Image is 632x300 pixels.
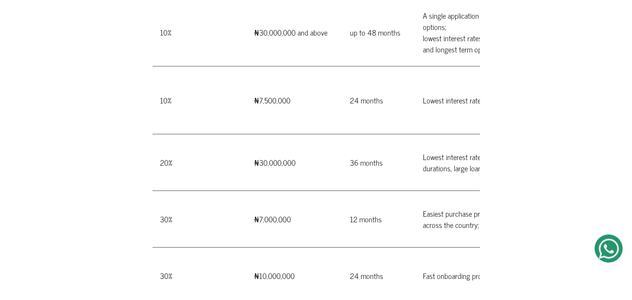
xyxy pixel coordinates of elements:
td: Lowest interest rates, long term durations, large loan amounts [412,134,552,191]
td: 20% [149,134,243,191]
td: Easiest purchase process; locations across the country; low-cost products [412,191,552,248]
td: ₦7,000,000 [243,191,339,248]
img: Get Started On Earthbond Via Whatsapp [599,239,619,259]
td: 30% [149,191,243,248]
td: 10% [149,66,243,134]
td: ₦30,000,000 [243,134,339,191]
td: 36 months [339,134,412,191]
td: ₦7,500,000 [243,66,339,134]
td: Lowest interest rates [412,66,552,134]
td: 24 months [339,66,412,134]
td: 12 months [339,191,412,248]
